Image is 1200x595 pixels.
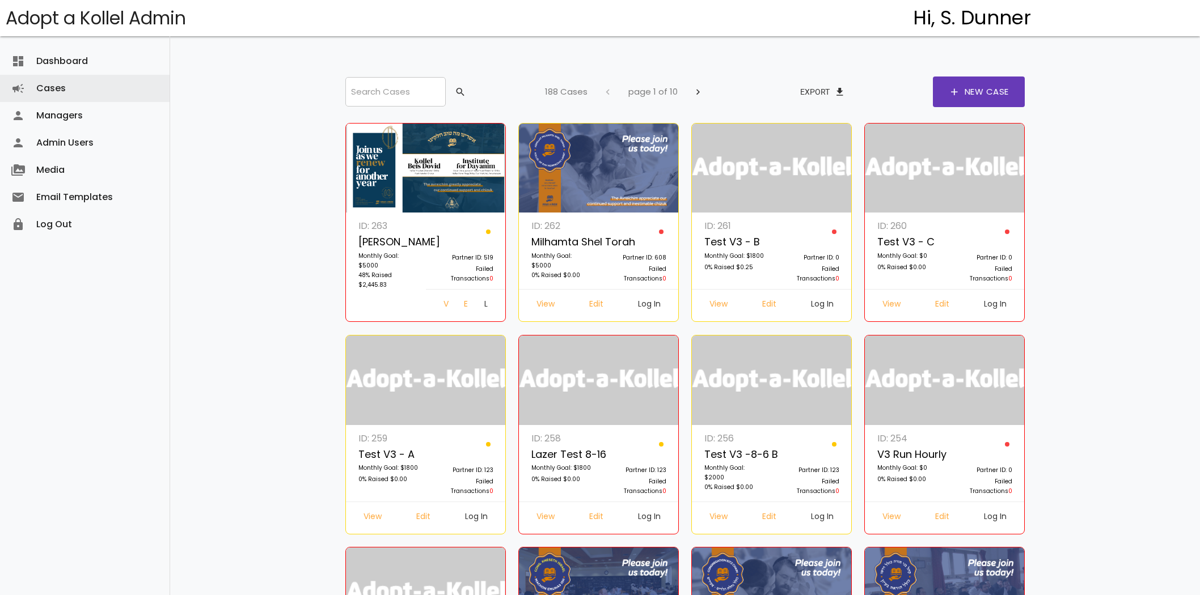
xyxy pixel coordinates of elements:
[778,477,839,496] p: Failed Transactions
[873,508,910,528] a: View
[580,508,612,528] a: Edit
[877,474,939,486] p: 0% Raised $0.00
[698,431,771,501] a: ID: 256 Test v3 -8-6 B Monthly Goal: $2000 0% Raised $0.00
[871,218,944,289] a: ID: 260 Test v3 - c Monthly Goal: $0 0% Raised $0.00
[877,218,939,233] p: ID: 260
[873,295,910,316] a: View
[662,274,666,283] span: 0
[753,508,785,528] a: Edit
[489,487,493,495] span: 0
[531,474,593,486] p: 0% Raised $0.00
[358,474,420,486] p: 0% Raised $0.00
[531,431,593,446] p: ID: 258
[877,233,939,251] p: Test v3 - c
[531,233,593,251] p: Milhamta Shel Torah
[791,82,855,102] button: Exportfile_download
[346,335,505,425] img: logonobg.png
[877,251,939,262] p: Monthly Goal: $0
[871,431,944,501] a: ID: 254 v3 run hourly Monthly Goal: $0 0% Raised $0.00
[933,76,1025,107] a: addNew Case
[700,508,737,528] a: View
[945,218,1019,289] a: Partner ID: 0 Failed Transactions0
[599,431,673,501] a: Partner ID: 123 Failed Transactions0
[865,124,1024,213] img: logonobg.png
[605,465,666,477] p: Partner ID: 123
[772,431,846,501] a: Partner ID: 123 Failed Transactions0
[519,124,678,213] img: z9NQUo20Gg.X4VDNcvjTb.jpg
[692,335,851,425] img: logonobg.png
[778,253,839,264] p: Partner ID: 0
[434,295,455,316] a: View
[683,82,713,102] button: chevron_right
[700,295,737,316] a: View
[432,253,493,264] p: Partner ID: 519
[865,335,1024,425] img: logonobg.png
[426,218,500,289] a: Partner ID: 519 Failed Transactions0
[704,233,766,251] p: Test v3 - B
[11,211,25,238] i: lock
[531,446,593,464] p: Lazer Test 8-16
[704,482,766,494] p: 0% Raised $0.00
[877,446,939,464] p: v3 run hourly
[358,233,420,251] p: [PERSON_NAME]
[662,487,666,495] span: 0
[704,446,766,464] p: Test v3 -8-6 B
[489,274,493,283] span: 0
[599,218,673,289] a: Partner ID: 608 Failed Transactions0
[455,295,475,316] a: Edit
[802,295,843,316] a: Log In
[802,508,843,528] a: Log In
[692,124,851,213] img: logonobg.png
[432,264,493,283] p: Failed Transactions
[358,218,420,233] p: ID: 263
[525,218,598,289] a: ID: 262 Milhamta Shel Torah Monthly Goal: $5000 0% Raised $0.00
[432,477,493,496] p: Failed Transactions
[1008,487,1012,495] span: 0
[352,218,425,295] a: ID: 263 [PERSON_NAME] Monthly Goal: $5000 48% Raised $2,445.83
[11,48,25,75] i: dashboard
[834,82,846,102] span: file_download
[11,184,25,211] i: email
[527,508,564,528] a: View
[704,262,766,274] p: 0% Raised $0.25
[629,508,670,528] a: Log In
[446,82,473,102] button: search
[531,251,593,270] p: Monthly Goal: $5000
[704,251,766,262] p: Monthly Goal: $1800
[455,82,466,102] span: search
[975,508,1016,528] a: Log In
[580,295,612,316] a: Edit
[525,431,598,501] a: ID: 258 Lazer Test 8-16 Monthly Goal: $1800 0% Raised $0.00
[951,477,1012,496] p: Failed Transactions
[913,7,1031,29] h4: Hi, S. Dunner
[772,218,846,289] a: Partner ID: 0 Failed Transactions0
[951,253,1012,264] p: Partner ID: 0
[926,508,958,528] a: Edit
[11,75,25,102] i: campaign
[605,477,666,496] p: Failed Transactions
[1008,274,1012,283] span: 0
[704,463,766,482] p: Monthly Goal: $2000
[951,465,1012,477] p: Partner ID: 0
[358,446,420,464] p: Test v3 - A
[545,84,588,99] p: 188 Cases
[407,508,440,528] a: Edit
[352,431,425,501] a: ID: 259 Test v3 - A Monthly Goal: $1800 0% Raised $0.00
[753,295,785,316] a: Edit
[975,295,1016,316] a: Log In
[354,508,391,528] a: View
[704,431,766,446] p: ID: 256
[951,264,1012,283] p: Failed Transactions
[358,431,420,446] p: ID: 259
[835,274,839,283] span: 0
[432,465,493,477] p: Partner ID: 123
[945,431,1019,501] a: Partner ID: 0 Failed Transactions0
[358,270,420,290] p: 48% Raised $2,445.83
[704,218,766,233] p: ID: 261
[877,431,939,446] p: ID: 254
[605,264,666,283] p: Failed Transactions
[527,295,564,316] a: View
[519,335,678,425] img: logonobg.png
[877,262,939,274] p: 0% Raised $0.00
[346,124,505,213] img: I2vVEkmzLd.fvn3D5NTra.png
